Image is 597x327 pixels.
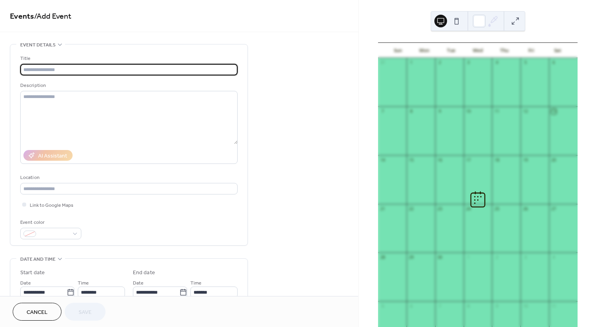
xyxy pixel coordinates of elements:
div: 10 [466,109,471,114]
div: 4 [494,60,500,65]
div: 12 [523,109,528,114]
div: 17 [466,157,471,163]
div: 2 [437,60,443,65]
div: 6 [409,304,414,309]
div: 9 [437,109,443,114]
div: 3 [523,255,528,260]
div: 9 [494,304,500,309]
div: 4 [551,255,557,260]
div: 18 [494,157,500,163]
div: 26 [523,206,528,212]
div: 20 [551,157,557,163]
span: Time [190,279,202,287]
div: Description [20,81,236,90]
div: 16 [437,157,443,163]
div: 5 [523,60,528,65]
span: Cancel [27,308,48,317]
div: 31 [380,60,386,65]
span: Time [78,279,89,287]
div: Sat [545,43,571,58]
div: Thu [491,43,518,58]
div: Wed [465,43,491,58]
div: 23 [437,206,443,212]
div: Event color [20,218,80,227]
div: 7 [380,109,386,114]
div: 7 [437,304,443,309]
a: Events [10,9,34,24]
div: Location [20,173,236,182]
div: 1 [409,60,414,65]
span: / Add Event [34,9,71,24]
span: Date [133,279,144,287]
div: 6 [551,60,557,65]
div: 11 [551,304,557,309]
div: 27 [551,206,557,212]
div: 2 [494,255,500,260]
div: 24 [466,206,471,212]
div: 15 [409,157,414,163]
div: 5 [380,304,386,309]
div: Mon [411,43,438,58]
div: Start date [20,269,45,277]
span: Date [20,279,31,287]
span: Date and time [20,255,56,264]
div: 19 [523,157,528,163]
div: 8 [409,109,414,114]
div: 29 [409,255,414,260]
span: Event details [20,41,56,49]
div: 11 [494,109,500,114]
div: 1 [466,255,471,260]
div: Sun [384,43,411,58]
div: Fri [518,43,544,58]
div: 30 [437,255,443,260]
div: 22 [409,206,414,212]
div: Title [20,54,236,63]
div: 14 [380,157,386,163]
div: 28 [380,255,386,260]
div: 25 [494,206,500,212]
div: End date [133,269,155,277]
div: 3 [466,60,471,65]
div: 8 [466,304,471,309]
button: Cancel [13,303,61,321]
div: 21 [380,206,386,212]
span: Link to Google Maps [30,201,73,210]
div: 13 [551,109,557,114]
div: 10 [523,304,528,309]
div: Tue [438,43,465,58]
